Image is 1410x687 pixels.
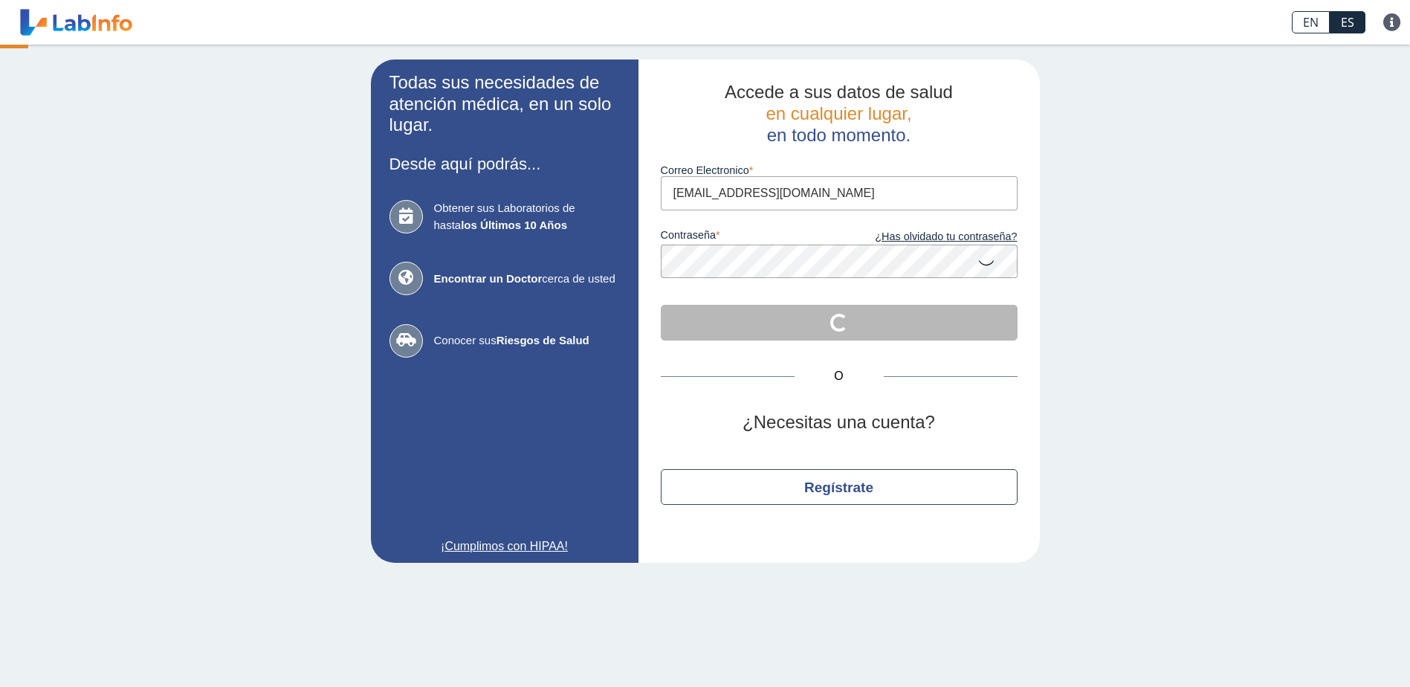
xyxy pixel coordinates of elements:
[767,125,911,145] span: en todo momento.
[497,334,589,346] b: Riesgos de Salud
[461,219,567,231] b: los Últimos 10 Años
[766,103,911,123] span: en cualquier lugar,
[661,229,839,245] label: contraseña
[661,469,1018,505] button: Regístrate
[795,367,884,385] span: O
[434,271,620,288] span: cerca de usted
[1292,11,1330,33] a: EN
[389,72,620,136] h2: Todas sus necesidades de atención médica, en un solo lugar.
[434,272,543,285] b: Encontrar un Doctor
[661,412,1018,433] h2: ¿Necesitas una cuenta?
[1330,11,1365,33] a: ES
[389,155,620,173] h3: Desde aquí podrás...
[839,229,1018,245] a: ¿Has olvidado tu contraseña?
[434,200,620,233] span: Obtener sus Laboratorios de hasta
[389,538,620,555] a: ¡Cumplimos con HIPAA!
[661,164,1018,176] label: Correo Electronico
[434,332,620,349] span: Conocer sus
[725,82,953,102] span: Accede a sus datos de salud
